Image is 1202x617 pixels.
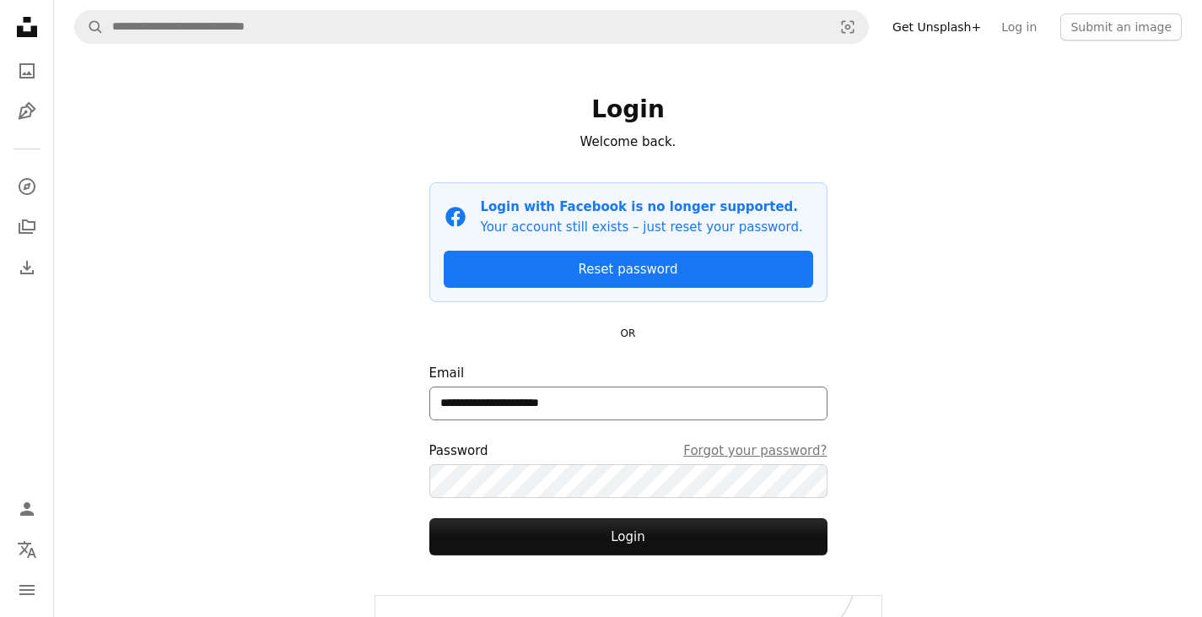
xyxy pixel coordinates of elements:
a: Log in / Sign up [10,492,44,526]
a: Home — Unsplash [10,10,44,47]
small: OR [621,327,636,339]
div: Password [429,441,827,461]
label: Email [429,363,827,420]
button: Menu [10,573,44,607]
a: Reset password [444,251,813,288]
a: Download History [10,251,44,284]
input: PasswordForgot your password? [429,464,827,498]
form: Find visuals sitewide [74,10,869,44]
a: Forgot your password? [683,441,827,461]
input: Email [429,387,827,420]
h1: Login [429,95,827,125]
button: Login [429,518,827,555]
a: Illustrations [10,95,44,128]
p: Welcome back. [429,132,827,152]
a: Collections [10,210,44,244]
a: Get Unsplash+ [882,14,991,41]
a: Log in [991,14,1047,41]
button: Submit an image [1060,14,1182,41]
p: Login with Facebook is no longer supported. [481,197,803,217]
a: Photos [10,54,44,88]
a: Explore [10,170,44,203]
button: Search Unsplash [75,11,104,43]
p: Your account still exists – just reset your password. [481,217,803,237]
button: Visual search [827,11,868,43]
button: Language [10,533,44,566]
